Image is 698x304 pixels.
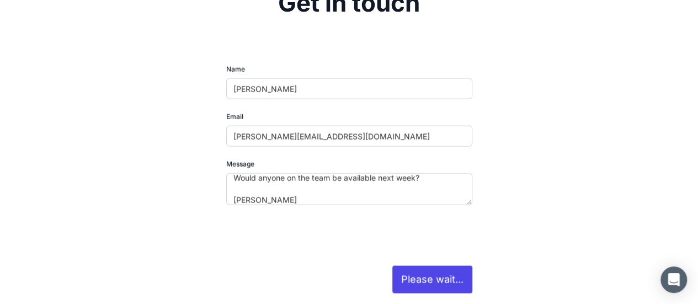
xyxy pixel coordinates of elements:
label: Name [226,65,472,73]
label: Email [226,112,472,121]
input: Name [226,78,472,99]
iframe: reCAPTCHA [226,218,394,261]
label: Message [226,159,472,168]
input: Please wait... [392,265,472,293]
div: Open Intercom Messenger [660,266,687,293]
input: Write your email here [226,125,472,146]
form: Email Form [226,65,472,293]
